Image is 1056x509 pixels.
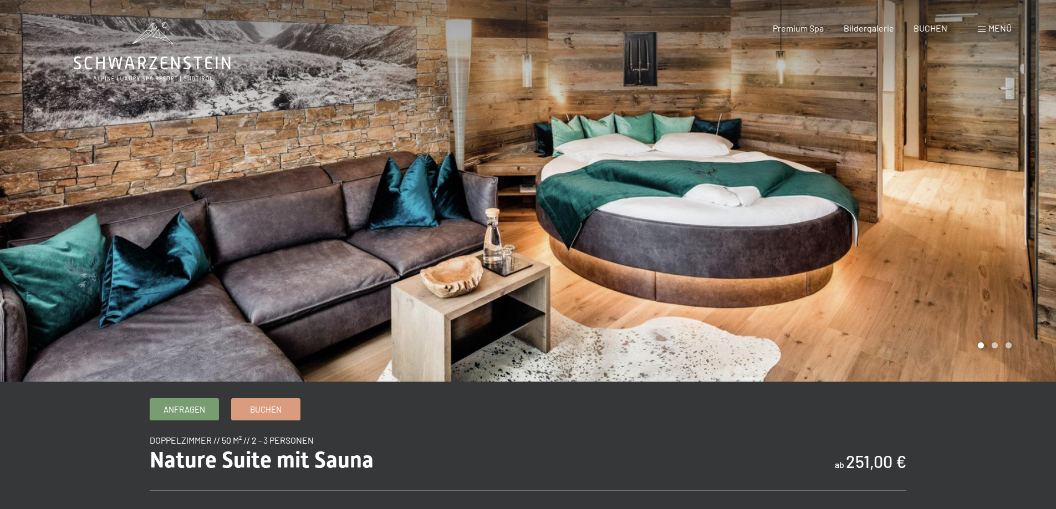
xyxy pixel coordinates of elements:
[844,23,894,33] a: Bildergalerie
[773,23,824,33] a: Premium Spa
[150,447,374,473] span: Nature Suite mit Sauna
[150,399,218,420] a: Anfragen
[846,451,906,471] b: 251,00 €
[914,23,947,33] a: BUCHEN
[250,404,282,415] span: Buchen
[835,459,844,470] span: ab
[232,399,300,420] a: Buchen
[988,23,1012,33] span: Menü
[164,404,205,415] span: Anfragen
[150,435,314,445] span: Doppelzimmer // 50 m² // 2 - 3 Personen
